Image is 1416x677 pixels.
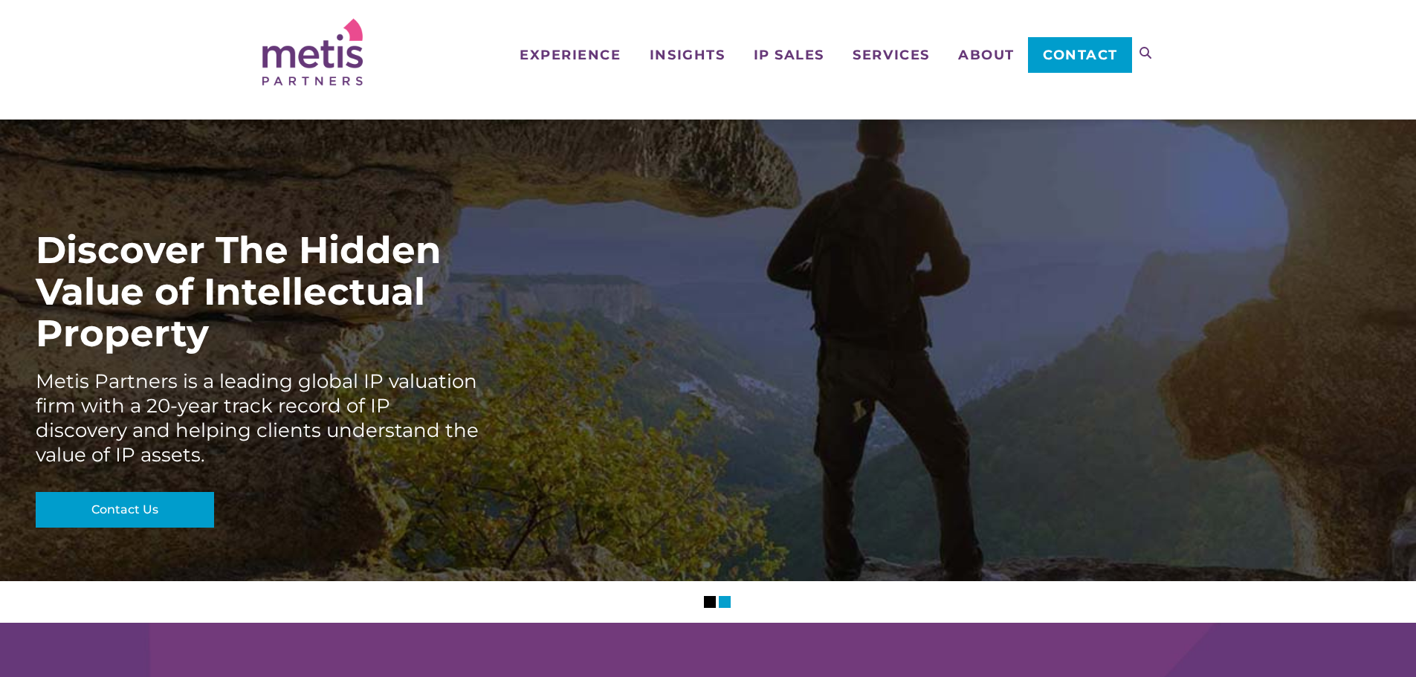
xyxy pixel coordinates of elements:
[1028,37,1131,73] a: Contact
[1043,48,1118,62] span: Contact
[704,596,716,608] li: Slider Page 1
[36,230,482,354] div: Discover The Hidden Value of Intellectual Property
[958,48,1015,62] span: About
[853,48,929,62] span: Services
[36,492,214,528] a: Contact Us
[719,596,731,608] li: Slider Page 2
[262,19,363,85] img: Metis Partners
[36,369,482,467] div: Metis Partners is a leading global IP valuation firm with a 20-year track record of IP discovery ...
[650,48,725,62] span: Insights
[520,48,621,62] span: Experience
[754,48,824,62] span: IP Sales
